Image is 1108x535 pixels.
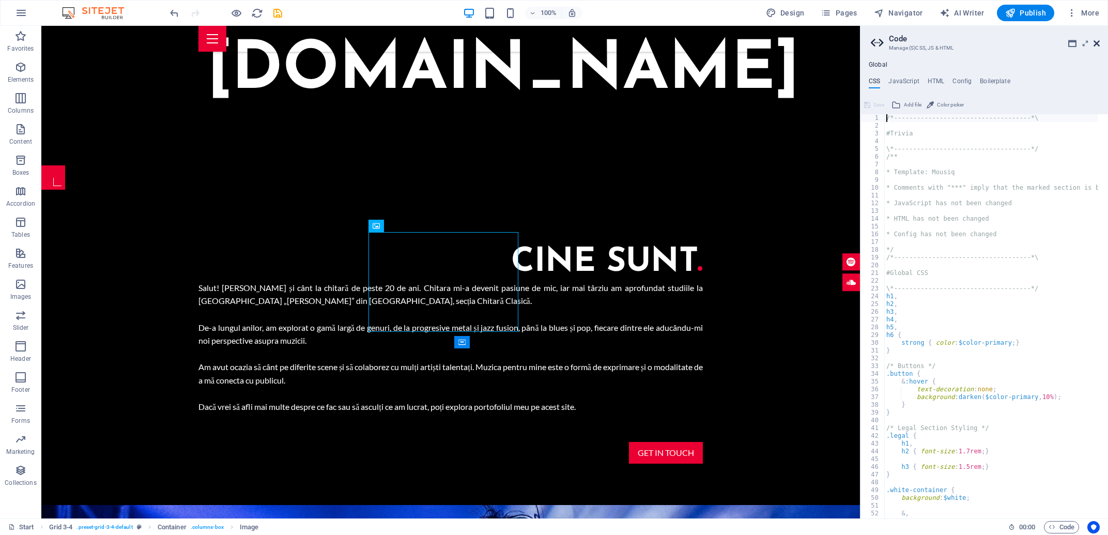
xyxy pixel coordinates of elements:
[861,440,885,448] div: 43
[762,5,809,21] button: Design
[821,8,857,18] span: Pages
[861,471,885,479] div: 47
[5,479,36,487] p: Collections
[1019,521,1035,533] span: 00 00
[49,521,73,533] span: Click to select. Double-click to edit
[935,5,989,21] button: AI Writer
[861,169,885,176] div: 8
[861,238,885,246] div: 17
[980,78,1010,89] h4: Boilerplate
[861,432,885,440] div: 42
[6,200,35,208] p: Accordion
[861,293,885,300] div: 24
[861,494,885,502] div: 50
[11,417,30,425] p: Forms
[861,486,885,494] div: 49
[861,130,885,137] div: 3
[861,262,885,269] div: 20
[766,8,805,18] span: Design
[861,393,885,401] div: 37
[861,300,885,308] div: 25
[59,7,137,19] img: Editor Logo
[1008,521,1036,533] h6: Session time
[861,378,885,386] div: 35
[888,78,919,89] h4: JavaScript
[925,99,965,111] button: Color picker
[861,331,885,339] div: 29
[1026,523,1028,531] span: :
[861,192,885,200] div: 11
[861,153,885,161] div: 6
[168,7,180,19] i: Undo: Delete elements (Ctrl+Z)
[861,455,885,463] div: 45
[76,521,132,533] span: . preset-grid-3-4-default
[861,223,885,231] div: 15
[8,75,34,84] p: Elements
[525,7,562,19] button: 100%
[861,324,885,331] div: 28
[889,34,1100,43] h2: Code
[952,78,972,89] h4: Config
[861,347,885,355] div: 31
[8,521,34,533] a: Click to cancel selection. Double-click to open Pages
[861,231,885,238] div: 16
[272,7,284,19] i: Save (Ctrl+S)
[11,231,30,239] p: Tables
[928,78,945,89] h4: HTML
[251,7,263,19] button: reload
[191,521,224,533] span: . columns-box
[861,207,885,215] div: 13
[890,99,923,111] button: Add file
[861,463,885,471] div: 46
[240,521,258,533] span: Click to select. Double-click to edit
[251,7,263,19] i: Reload page
[1049,521,1074,533] span: Code
[10,355,31,363] p: Header
[8,262,33,270] p: Features
[870,5,927,21] button: Navigator
[861,479,885,486] div: 48
[137,524,142,530] i: This element is a customizable preset
[874,8,923,18] span: Navigator
[861,424,885,432] div: 41
[158,521,187,533] span: Click to select. Double-click to edit
[861,200,885,207] div: 12
[861,246,885,254] div: 18
[1067,8,1099,18] span: More
[889,43,1079,53] h3: Manage (S)CSS, JS & HTML
[861,386,885,393] div: 36
[1063,5,1103,21] button: More
[861,355,885,362] div: 32
[11,386,30,394] p: Footer
[861,308,885,316] div: 26
[861,502,885,510] div: 51
[861,145,885,153] div: 5
[861,409,885,417] div: 39
[940,8,984,18] span: AI Writer
[861,448,885,455] div: 44
[937,99,964,111] span: Color picker
[997,5,1054,21] button: Publish
[869,78,880,89] h4: CSS
[10,293,32,301] p: Images
[861,339,885,347] div: 30
[861,285,885,293] div: 23
[861,137,885,145] div: 4
[541,7,557,19] h6: 100%
[861,316,885,324] div: 27
[9,137,32,146] p: Content
[8,106,34,115] p: Columns
[861,277,885,285] div: 22
[861,122,885,130] div: 2
[13,324,29,332] p: Slider
[861,370,885,378] div: 34
[1044,521,1079,533] button: Code
[869,61,887,69] h4: Global
[861,161,885,169] div: 7
[567,8,577,18] i: On resize automatically adjust zoom level to fit chosen device.
[1087,521,1100,533] button: Usercentrics
[861,401,885,409] div: 38
[904,99,921,111] span: Add file
[817,5,861,21] button: Pages
[861,269,885,277] div: 21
